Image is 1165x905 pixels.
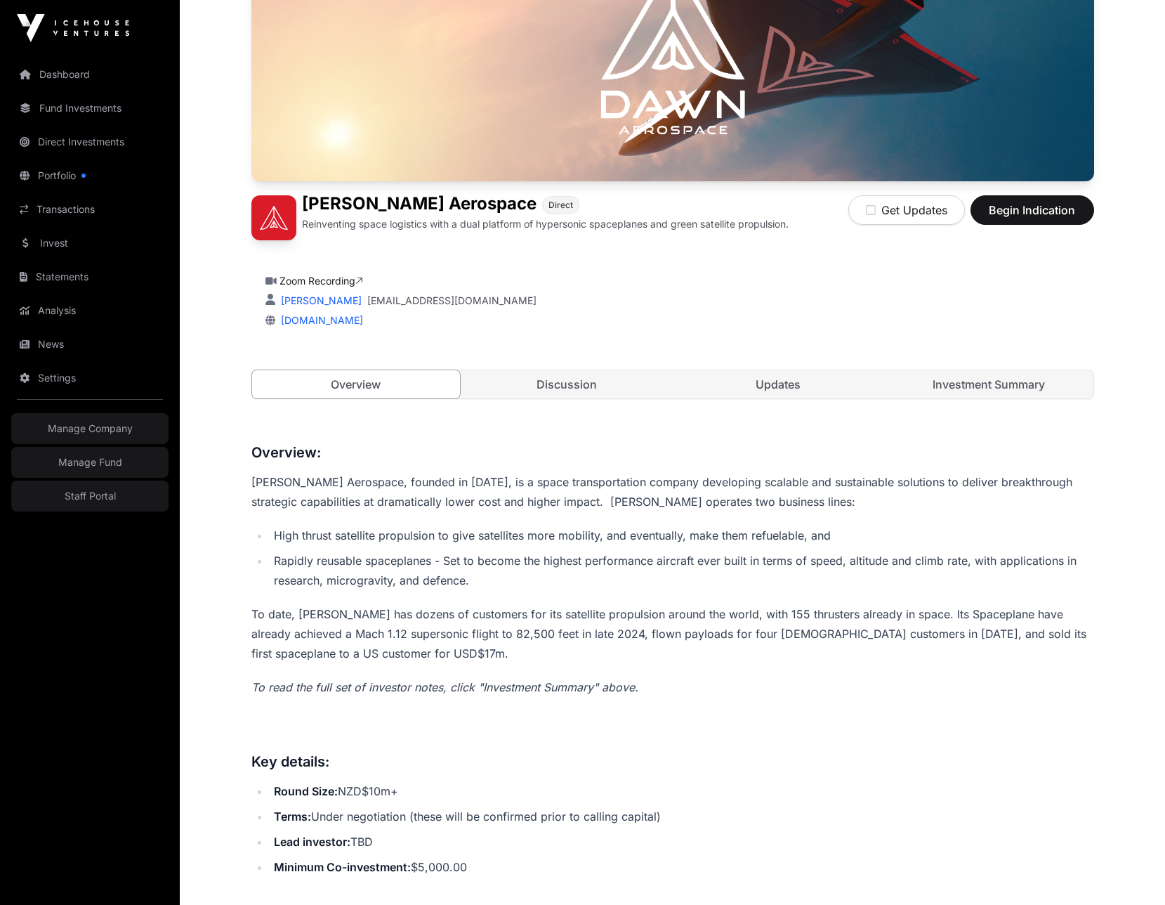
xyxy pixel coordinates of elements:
h3: Overview: [251,441,1094,464]
a: Investment Summary [885,370,1093,398]
p: Reinventing space logistics with a dual platform of hypersonic spaceplanes and green satellite pr... [302,217,789,231]
em: To read the full set of investor notes, click "Investment Summary" above. [251,680,638,694]
img: Icehouse Ventures Logo [17,14,129,42]
button: Get Updates [848,195,965,225]
li: TBD [270,832,1094,852]
p: To date, [PERSON_NAME] has dozens of customers for its satellite propulsion around the world, wit... [251,604,1094,663]
a: Settings [11,363,169,393]
a: Transactions [11,194,169,225]
iframe: Chat Widget [1095,838,1165,905]
li: NZD$10m+ [270,781,1094,801]
strong: Minimum Co-investment: [274,860,411,874]
a: Invest [11,228,169,259]
span: Begin Indication [988,202,1077,219]
a: Updates [674,370,883,398]
strong: Round Size: [274,784,338,798]
li: Rapidly reusable spaceplanes - Set to become the highest performance aircraft ever built in terms... [270,551,1094,590]
a: [PERSON_NAME] [278,294,362,306]
a: News [11,329,169,360]
a: Dashboard [11,59,169,90]
li: High thrust satellite propulsion to give satellites more mobility, and eventually, make them refu... [270,526,1094,545]
a: Manage Company [11,413,169,444]
span: Direct [548,200,573,211]
li: $5,000.00 [270,857,1094,877]
p: [PERSON_NAME] Aerospace, founded in [DATE], is a space transportation company developing scalable... [251,472,1094,512]
a: Begin Indication [970,209,1094,223]
h1: [PERSON_NAME] Aerospace [302,195,537,214]
a: Statements [11,261,169,292]
a: Fund Investments [11,93,169,124]
strong: : [347,835,350,849]
a: [EMAIL_ADDRESS][DOMAIN_NAME] [367,294,537,308]
li: Under negotiation (these will be confirmed prior to calling capital) [270,807,1094,826]
nav: Tabs [252,370,1093,398]
a: Analysis [11,295,169,326]
h3: Key details: [251,750,1094,773]
a: Portfolio [11,160,169,191]
strong: Lead investor [274,835,347,849]
strong: Terms: [274,809,311,823]
button: Begin Indication [970,195,1094,225]
a: Staff Portal [11,481,169,512]
a: Discussion [463,370,671,398]
a: Zoom Recording [279,275,363,287]
a: Manage Fund [11,447,169,478]
a: [DOMAIN_NAME] [275,314,363,326]
a: Direct Investments [11,126,169,157]
a: Overview [251,370,461,399]
img: Dawn Aerospace [251,195,296,240]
